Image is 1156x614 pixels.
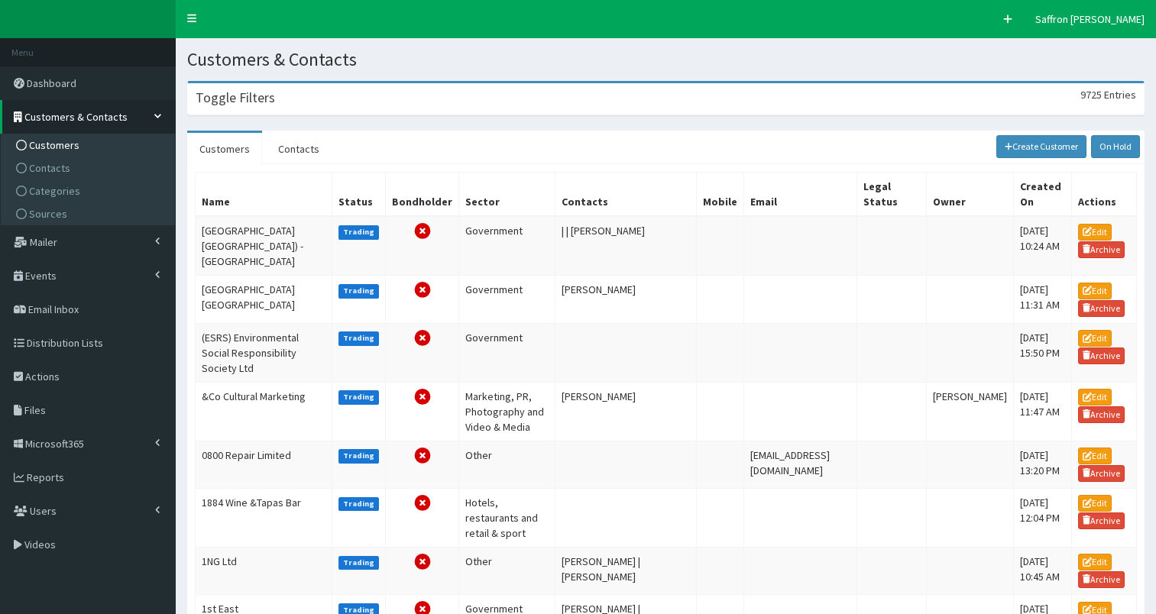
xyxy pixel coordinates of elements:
[30,504,57,518] span: Users
[1013,216,1071,276] td: [DATE] 10:24 AM
[1013,547,1071,594] td: [DATE] 10:45 AM
[1078,448,1112,464] a: Edit
[338,556,380,570] label: Trading
[196,323,332,382] td: (ESRS) Environmental Social Responsibility Society Ltd
[555,173,697,217] th: Contacts
[1078,571,1125,588] a: Archive
[27,76,76,90] span: Dashboard
[338,497,380,511] label: Trading
[29,184,80,198] span: Categories
[24,538,56,551] span: Videos
[196,488,332,547] td: 1884 Wine &Tapas Bar
[1078,241,1125,258] a: Archive
[1078,330,1112,347] a: Edit
[459,488,555,547] td: Hotels, restaurants and retail & sport
[27,470,64,484] span: Reports
[1013,488,1071,547] td: [DATE] 12:04 PM
[5,157,175,179] a: Contacts
[196,173,332,217] th: Name
[459,382,555,441] td: Marketing, PR, Photography and Video & Media
[25,370,60,383] span: Actions
[996,135,1087,158] a: Create Customer
[1013,276,1071,323] td: [DATE] 11:31 AM
[196,547,332,594] td: 1NG Ltd
[196,382,332,441] td: &Co Cultural Marketing
[338,331,380,345] label: Trading
[5,179,175,202] a: Categories
[1078,465,1125,482] a: Archive
[459,216,555,276] td: Government
[338,449,380,463] label: Trading
[1104,88,1136,102] span: Entries
[196,441,332,488] td: 0800 Repair Limited
[266,133,332,165] a: Contacts
[1013,382,1071,441] td: [DATE] 11:47 AM
[1013,441,1071,488] td: [DATE] 13:20 PM
[332,173,386,217] th: Status
[1035,12,1145,26] span: Saffron [PERSON_NAME]
[386,173,459,217] th: Bondholder
[697,173,744,217] th: Mobile
[1078,224,1112,241] a: Edit
[1078,283,1112,299] a: Edit
[25,269,57,283] span: Events
[1078,495,1112,512] a: Edit
[1078,347,1125,364] a: Archive
[555,547,697,594] td: [PERSON_NAME] | [PERSON_NAME]
[744,173,857,217] th: Email
[459,276,555,323] td: Government
[196,276,332,323] td: [GEOGRAPHIC_DATA] [GEOGRAPHIC_DATA]
[28,302,79,316] span: Email Inbox
[1080,88,1102,102] span: 9725
[1071,173,1136,217] th: Actions
[1091,135,1140,158] a: On Hold
[338,390,380,404] label: Trading
[29,161,70,175] span: Contacts
[5,134,175,157] a: Customers
[24,403,46,417] span: Files
[1078,554,1112,570] a: Edit
[1013,173,1071,217] th: Created On
[1078,300,1125,317] a: Archive
[187,133,262,165] a: Customers
[744,441,857,488] td: [EMAIL_ADDRESS][DOMAIN_NAME]
[24,110,128,124] span: Customers & Contacts
[29,207,67,221] span: Sources
[5,202,175,225] a: Sources
[555,216,697,276] td: | | [PERSON_NAME]
[459,173,555,217] th: Sector
[338,225,380,239] label: Trading
[196,216,332,276] td: [GEOGRAPHIC_DATA] [GEOGRAPHIC_DATA]) - [GEOGRAPHIC_DATA]
[926,382,1013,441] td: [PERSON_NAME]
[555,276,697,323] td: [PERSON_NAME]
[338,284,380,298] label: Trading
[1078,389,1112,406] a: Edit
[459,547,555,594] td: Other
[27,336,103,350] span: Distribution Lists
[926,173,1013,217] th: Owner
[1013,323,1071,382] td: [DATE] 15:50 PM
[187,50,1145,69] h1: Customers & Contacts
[29,138,79,152] span: Customers
[1078,512,1125,529] a: Archive
[459,323,555,382] td: Government
[459,441,555,488] td: Other
[196,91,275,105] h3: Toggle Filters
[30,235,57,249] span: Mailer
[1078,406,1125,423] a: Archive
[555,382,697,441] td: [PERSON_NAME]
[856,173,926,217] th: Legal Status
[25,437,84,451] span: Microsoft365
